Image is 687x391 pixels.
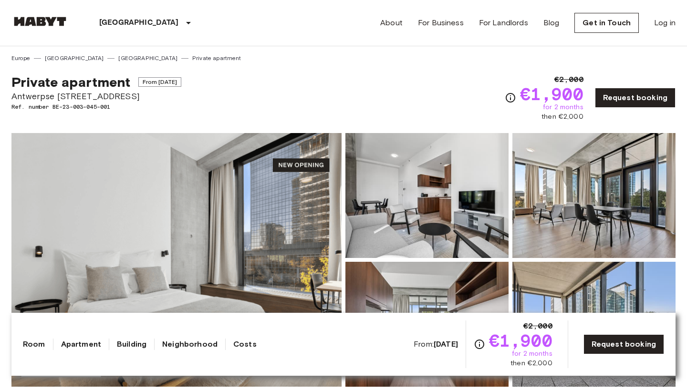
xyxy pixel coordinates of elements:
[11,74,131,90] span: Private apartment
[233,339,257,350] a: Costs
[11,17,69,26] img: Habyt
[523,320,552,332] span: €2,000
[380,17,403,29] a: About
[512,349,552,359] span: for 2 months
[45,54,104,62] a: [GEOGRAPHIC_DATA]
[654,17,676,29] a: Log in
[117,339,146,350] a: Building
[574,13,639,33] a: Get in Touch
[543,17,560,29] a: Blog
[61,339,101,350] a: Apartment
[418,17,464,29] a: For Business
[99,17,179,29] p: [GEOGRAPHIC_DATA]
[11,103,181,111] span: Ref. number BE-23-003-045-001
[489,332,552,349] span: €1,900
[505,92,516,103] svg: Check cost overview for full price breakdown. Please note that discounts apply to new joiners onl...
[595,88,676,108] a: Request booking
[510,359,552,368] span: then €2,000
[23,339,45,350] a: Room
[138,77,182,87] span: From [DATE]
[512,262,676,387] img: Picture of unit BE-23-003-045-001
[345,262,509,387] img: Picture of unit BE-23-003-045-001
[543,103,583,112] span: for 2 months
[541,112,583,122] span: then €2,000
[479,17,528,29] a: For Landlords
[11,54,30,62] a: Europe
[162,339,218,350] a: Neighborhood
[118,54,177,62] a: [GEOGRAPHIC_DATA]
[554,74,583,85] span: €2,000
[512,133,676,258] img: Picture of unit BE-23-003-045-001
[11,133,342,387] img: Marketing picture of unit BE-23-003-045-001
[583,334,664,354] a: Request booking
[414,339,458,350] span: From:
[345,133,509,258] img: Picture of unit BE-23-003-045-001
[11,90,181,103] span: Antwerpse [STREET_ADDRESS]
[434,340,458,349] b: [DATE]
[474,339,485,350] svg: Check cost overview for full price breakdown. Please note that discounts apply to new joiners onl...
[520,85,583,103] span: €1,900
[192,54,241,62] a: Private apartment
